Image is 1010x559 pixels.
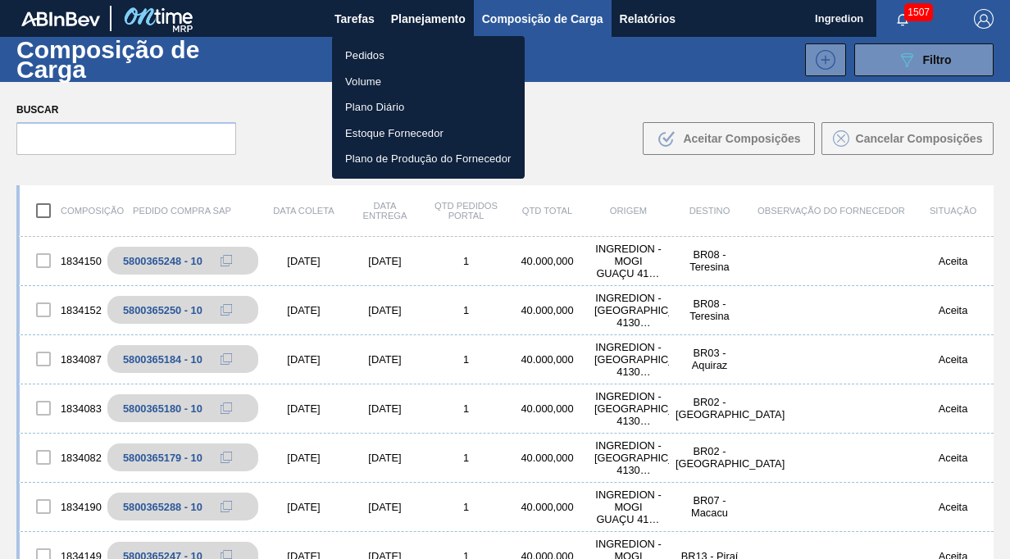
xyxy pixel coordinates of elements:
[332,146,525,172] a: Plano de Produção do Fornecedor
[332,94,525,120] a: Plano Diário
[332,69,525,95] a: Volume
[332,43,525,69] a: Pedidos
[332,120,525,147] a: Estoque Fornecedor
